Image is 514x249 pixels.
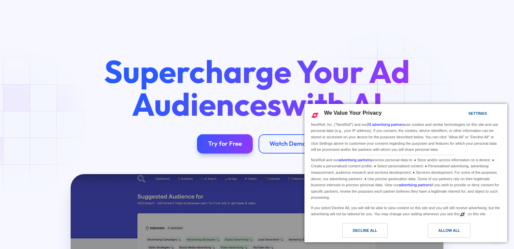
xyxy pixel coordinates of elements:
div: Decline All [353,227,377,234]
a: Decline All [309,223,406,241]
a: Try for Free [197,134,253,154]
span: with AI [282,84,383,124]
div: Allow All [438,227,460,234]
div: Try for Free [208,140,242,148]
span: We Value Your Privacy [324,110,382,116]
a: Allow All [406,223,503,241]
div: Settings [468,110,487,117]
a: advertising partners [339,158,371,162]
h1: Supercharge Your Ad Audiences [91,55,422,120]
div: NextRoll, Inc. ("NextRoll") and our use cookies and similar technologies on this site and use per... [310,121,502,154]
a: 20 advertising partners [367,122,405,127]
div: NextRoll and our process personal data to: ● Store and/or access information on a device; ● Creat... [310,155,502,201]
div: If you select Decline All, you will still be able to view content on this site and you will still... [310,203,502,218]
a: advertising partners [399,183,432,187]
a: Settings [457,108,473,120]
div: Watch Demo [269,140,306,148]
